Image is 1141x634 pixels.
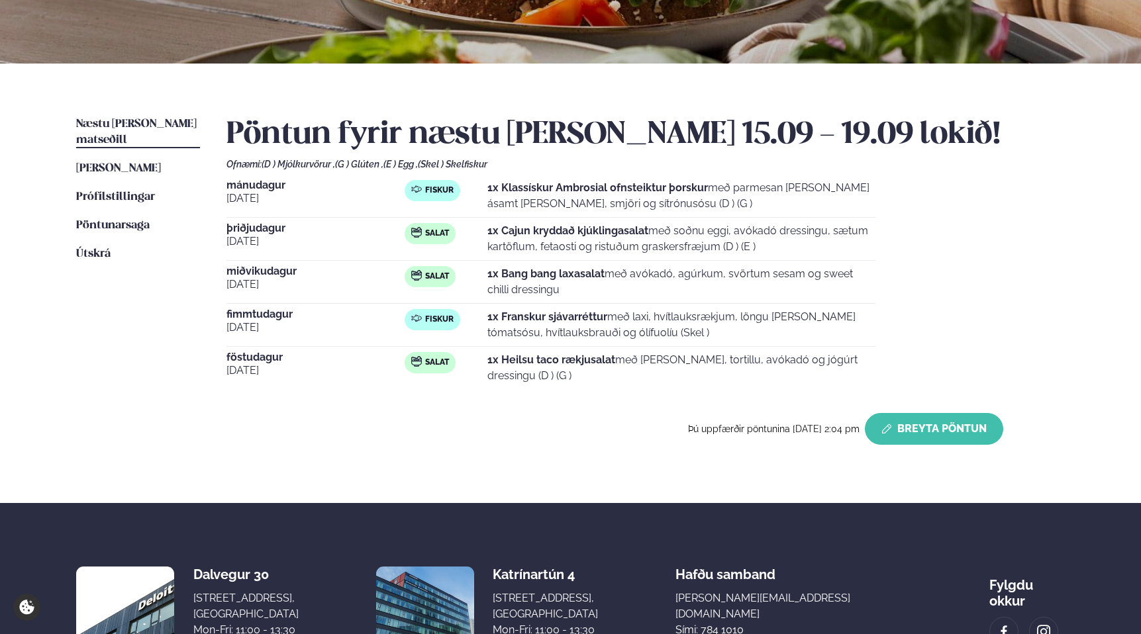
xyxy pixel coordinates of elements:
strong: 1x Heilsu taco rækjusalat [487,353,615,366]
div: [STREET_ADDRESS], [GEOGRAPHIC_DATA] [193,590,299,622]
span: fimmtudagur [226,309,405,320]
div: Ofnæmi: [226,159,1065,169]
span: (E ) Egg , [383,159,418,169]
img: salad.svg [411,356,422,367]
a: Útskrá [76,246,111,262]
img: salad.svg [411,227,422,238]
span: Hafðu samband [675,556,775,582]
span: miðvikudagur [226,266,405,277]
span: (G ) Glúten , [335,159,383,169]
span: [DATE] [226,363,405,379]
div: Fylgdu okkur [989,566,1065,609]
span: Salat [425,271,449,282]
span: (D ) Mjólkurvörur , [262,159,335,169]
span: föstudagur [226,352,405,363]
p: með parmesan [PERSON_NAME] ásamt [PERSON_NAME], smjöri og sítrónusósu (D ) (G ) [487,180,875,212]
span: Salat [425,357,449,368]
p: með soðnu eggi, avókadó dressingu, sætum kartöflum, fetaosti og ristuðum graskersfræjum (D ) (E ) [487,223,875,255]
a: Cookie settings [13,594,40,621]
span: [DATE] [226,277,405,293]
div: [STREET_ADDRESS], [GEOGRAPHIC_DATA] [493,590,598,622]
p: með avókadó, agúrkum, svörtum sesam og sweet chilli dressingu [487,266,875,298]
span: [DATE] [226,191,405,206]
span: þriðjudagur [226,223,405,234]
strong: 1x Bang bang laxasalat [487,267,605,280]
span: Fiskur [425,185,454,196]
strong: 1x Franskur sjávarréttur [487,310,607,323]
a: [PERSON_NAME][EMAIL_ADDRESS][DOMAIN_NAME] [675,590,912,622]
strong: 1x Klassískur Ambrosial ofnsteiktur þorskur [487,181,708,194]
span: Næstu [PERSON_NAME] matseðill [76,118,197,146]
div: Katrínartún 4 [493,566,598,582]
p: með [PERSON_NAME], tortillu, avókadó og jógúrt dressingu (D ) (G ) [487,352,875,384]
div: Dalvegur 30 [193,566,299,582]
button: Breyta Pöntun [865,413,1003,445]
span: [DATE] [226,320,405,336]
span: (Skel ) Skelfiskur [418,159,487,169]
strong: 1x Cajun kryddað kjúklingasalat [487,224,648,237]
span: [DATE] [226,234,405,249]
img: fish.svg [411,184,422,195]
a: Prófílstillingar [76,189,155,205]
span: Salat [425,228,449,239]
p: með laxi, hvítlauksrækjum, löngu [PERSON_NAME] tómatsósu, hvítlauksbrauði og ólífuolíu (Skel ) [487,309,875,341]
span: Þú uppfærðir pöntunina [DATE] 2:04 pm [688,424,860,434]
span: mánudagur [226,180,405,191]
img: salad.svg [411,270,422,281]
span: Pöntunarsaga [76,220,150,231]
img: fish.svg [411,313,422,324]
span: Útskrá [76,248,111,259]
a: Pöntunarsaga [76,218,150,234]
span: Fiskur [425,314,454,325]
a: [PERSON_NAME] [76,161,161,177]
h2: Pöntun fyrir næstu [PERSON_NAME] 15.09 - 19.09 lokið! [226,116,1065,154]
span: Prófílstillingar [76,191,155,203]
a: Næstu [PERSON_NAME] matseðill [76,116,200,148]
span: [PERSON_NAME] [76,163,161,174]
